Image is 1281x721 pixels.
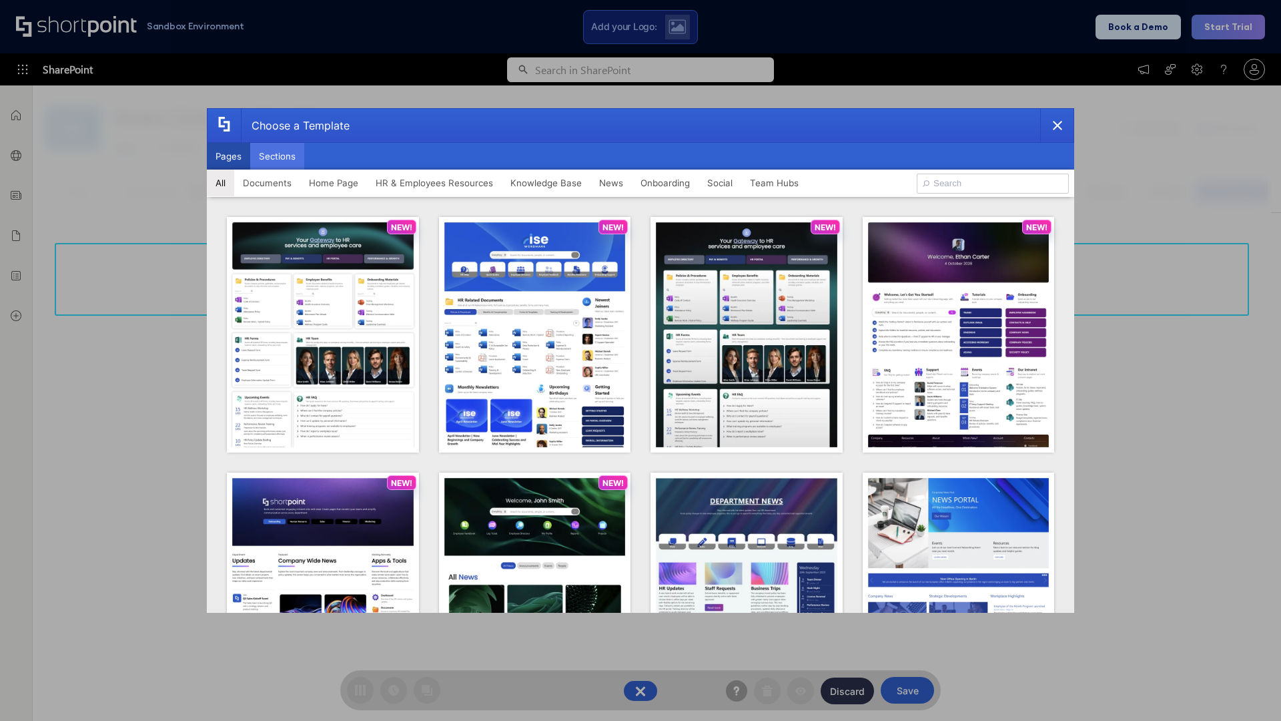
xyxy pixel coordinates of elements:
iframe: Chat Widget [1041,566,1281,721]
p: NEW! [815,222,836,232]
p: NEW! [391,478,412,488]
button: Pages [207,143,250,170]
input: Search [917,174,1069,194]
button: All [207,170,234,196]
button: Social [699,170,741,196]
p: NEW! [1026,222,1047,232]
p: NEW! [602,478,624,488]
button: Home Page [300,170,367,196]
button: Knowledge Base [502,170,590,196]
button: Onboarding [632,170,699,196]
div: Choose a Template [241,109,350,142]
button: Documents [234,170,300,196]
button: Sections [250,143,304,170]
button: Team Hubs [741,170,807,196]
button: News [590,170,632,196]
div: template selector [207,108,1074,613]
p: NEW! [391,222,412,232]
button: HR & Employees Resources [367,170,502,196]
p: NEW! [602,222,624,232]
